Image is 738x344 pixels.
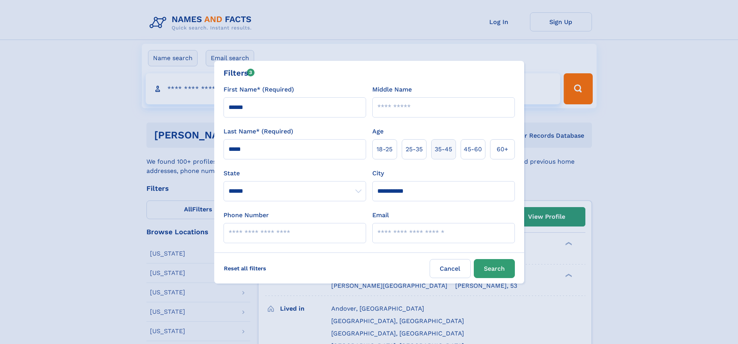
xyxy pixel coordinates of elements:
[435,145,452,154] span: 35‑45
[430,259,471,278] label: Cancel
[224,127,293,136] label: Last Name* (Required)
[372,85,412,94] label: Middle Name
[372,169,384,178] label: City
[224,169,366,178] label: State
[372,211,389,220] label: Email
[377,145,392,154] span: 18‑25
[406,145,423,154] span: 25‑35
[497,145,508,154] span: 60+
[219,259,271,278] label: Reset all filters
[372,127,384,136] label: Age
[224,211,269,220] label: Phone Number
[474,259,515,278] button: Search
[464,145,482,154] span: 45‑60
[224,67,255,79] div: Filters
[224,85,294,94] label: First Name* (Required)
